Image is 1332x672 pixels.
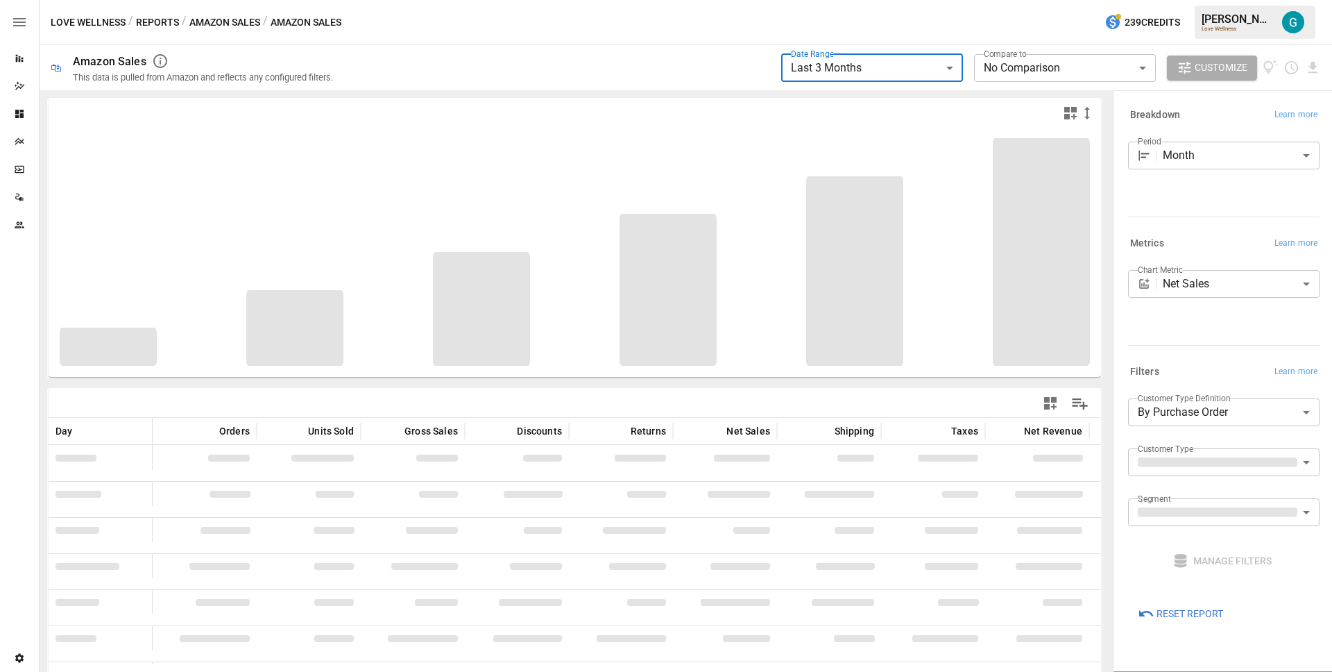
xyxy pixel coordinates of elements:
[1274,365,1317,379] span: Learn more
[1305,60,1321,76] button: Download report
[219,424,250,438] span: Orders
[984,48,1027,60] label: Compare to
[1202,12,1274,26] div: [PERSON_NAME]
[73,72,333,83] div: This data is pulled from Amazon and reflects any configured filters.
[791,61,862,74] span: Last 3 Months
[706,421,725,441] button: Sort
[1274,108,1317,122] span: Learn more
[791,48,834,60] label: Date Range
[55,424,73,438] span: Day
[1125,14,1180,31] span: 239 Credits
[136,14,179,31] button: Reports
[1167,56,1257,81] button: Customize
[1099,10,1186,35] button: 239Credits
[1064,388,1095,419] button: Manage Columns
[51,14,126,31] button: Love Wellness
[1156,605,1223,623] span: Reset Report
[1282,11,1304,33] img: Gavin Acres
[1274,237,1317,251] span: Learn more
[1138,443,1193,455] label: Customer Type
[1195,59,1247,76] span: Customize
[1138,135,1161,147] label: Period
[496,421,515,441] button: Sort
[1128,601,1233,626] button: Reset Report
[631,424,666,438] span: Returns
[1138,493,1170,505] label: Segment
[974,54,1156,82] div: No Comparison
[1163,270,1320,298] div: Net Sales
[1202,26,1274,32] div: Love Wellness
[1003,421,1023,441] button: Sort
[404,424,458,438] span: Gross Sales
[1024,424,1082,438] span: Net Revenue
[287,421,307,441] button: Sort
[835,424,874,438] span: Shipping
[189,14,260,31] button: Amazon Sales
[517,424,562,438] span: Discounts
[1138,264,1183,276] label: Chart Metric
[74,421,94,441] button: Sort
[73,55,146,68] div: Amazon Sales
[1283,60,1299,76] button: Schedule report
[128,14,133,31] div: /
[1274,3,1313,42] button: Gavin Acres
[1130,108,1180,123] h6: Breakdown
[951,424,978,438] span: Taxes
[182,14,187,31] div: /
[263,14,268,31] div: /
[1163,142,1320,169] div: Month
[726,424,770,438] span: Net Sales
[1128,398,1320,426] div: By Purchase Order
[384,421,403,441] button: Sort
[308,424,354,438] span: Units Sold
[198,421,218,441] button: Sort
[1130,236,1164,251] h6: Metrics
[930,421,950,441] button: Sort
[1096,421,1116,441] button: Sort
[1138,392,1231,404] label: Customer Type Definition
[1263,56,1279,81] button: View documentation
[1130,364,1159,380] h6: Filters
[51,61,62,74] div: 🛍
[610,421,629,441] button: Sort
[814,421,833,441] button: Sort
